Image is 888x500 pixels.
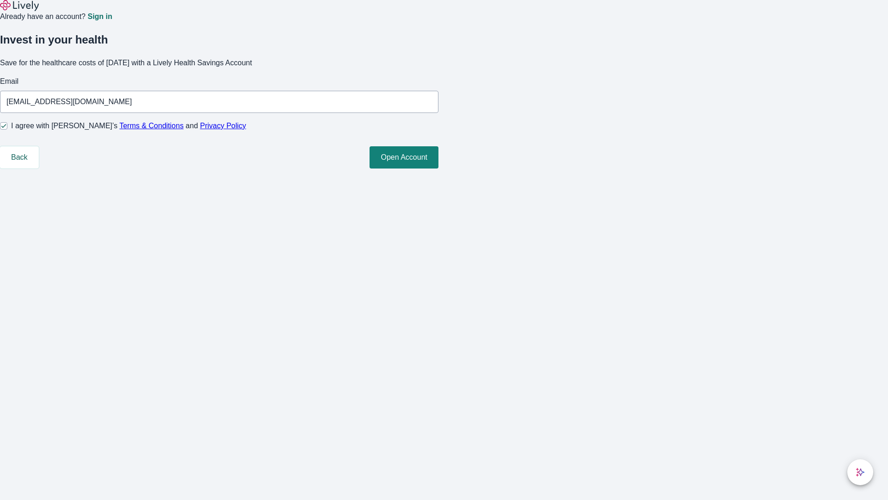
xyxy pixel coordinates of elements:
button: chat [847,459,873,485]
svg: Lively AI Assistant [856,468,865,477]
a: Privacy Policy [200,122,247,130]
button: Open Account [370,146,438,169]
span: I agree with [PERSON_NAME]’s and [11,120,246,131]
a: Terms & Conditions [119,122,184,130]
a: Sign in [87,13,112,20]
